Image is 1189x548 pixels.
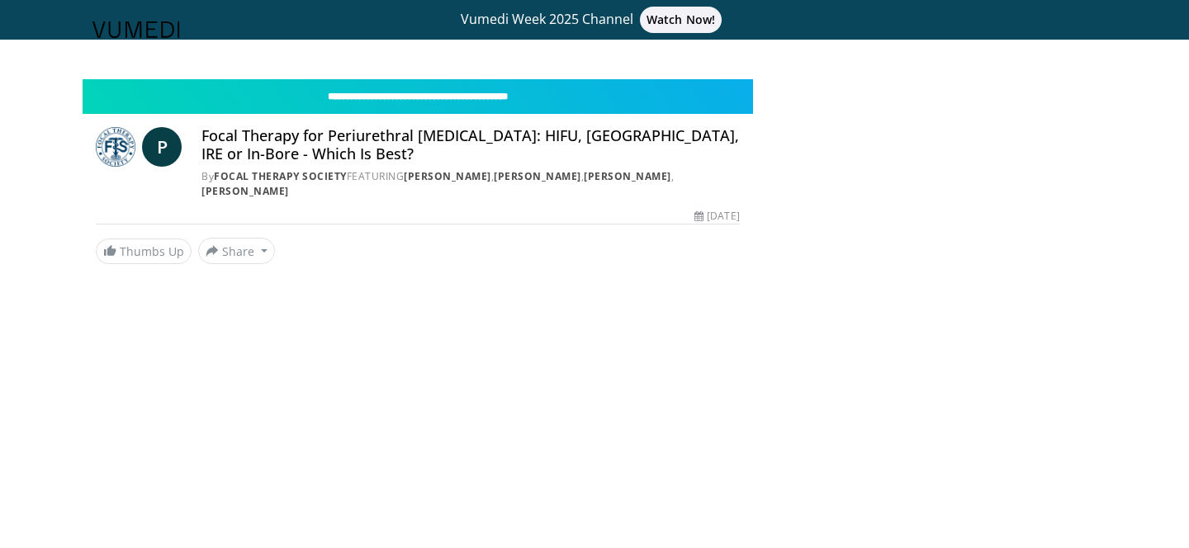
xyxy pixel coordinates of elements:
img: Focal Therapy Society [96,127,135,167]
a: Focal Therapy Society [214,169,347,183]
a: [PERSON_NAME] [201,184,289,198]
a: [PERSON_NAME] [584,169,671,183]
a: [PERSON_NAME] [494,169,581,183]
h4: Focal Therapy for Periurethral [MEDICAL_DATA]: HIFU, [GEOGRAPHIC_DATA], IRE or In-Bore - Which Is... [201,127,740,163]
img: VuMedi Logo [92,21,180,38]
a: P [142,127,182,167]
a: [PERSON_NAME] [404,169,491,183]
div: By FEATURING , , , [201,169,740,199]
a: Thumbs Up [96,239,192,264]
div: [DATE] [694,209,739,224]
button: Share [198,238,275,264]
